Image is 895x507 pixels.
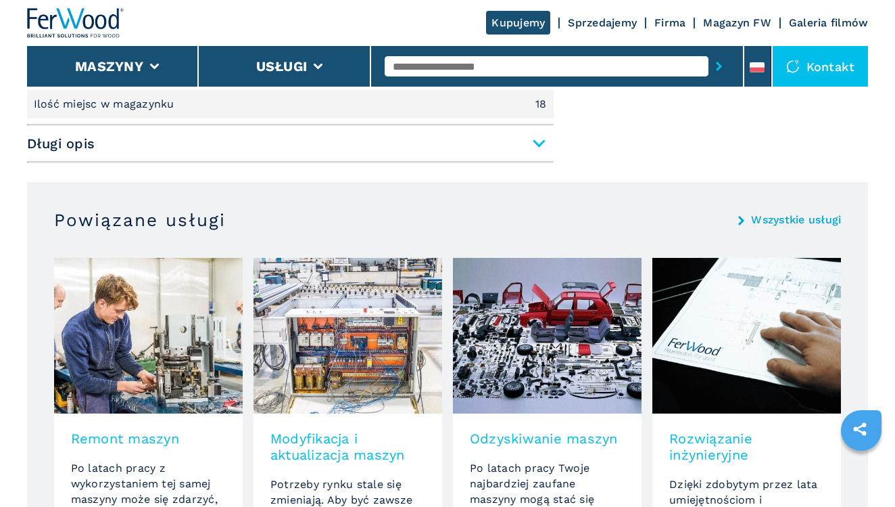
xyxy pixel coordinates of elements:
[703,16,771,29] a: Magazyn FW
[54,209,226,231] h3: Powiązane usługi
[75,58,143,74] button: Maszyny
[652,258,841,414] img: image
[838,446,885,497] iframe: Chat
[270,431,425,463] h3: Modyfikacja i aktualizacja maszyn
[786,60,800,73] img: Kontakt
[453,258,642,414] img: image
[669,431,824,463] h3: Rozwiązanie inżynieryjne
[654,16,685,29] a: Firma
[751,215,841,225] a: Wszystkie usługi
[708,51,729,82] button: submit-button
[535,99,547,110] em: 18
[773,46,869,87] div: Kontakt
[789,16,869,29] a: Galeria filmów
[34,97,178,112] p: Ilość miejsc w magazynku
[71,431,226,447] h3: Remont maszyn
[486,11,550,35] a: Kupujemy
[54,258,243,414] img: image
[253,258,442,414] img: image
[27,8,124,38] img: Ferwood
[256,58,308,74] button: Usługi
[568,16,637,29] a: Sprzedajemy
[470,431,625,447] h3: Odzyskiwanie maszyn
[27,131,554,156] span: Długi opis
[843,412,877,446] a: sharethis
